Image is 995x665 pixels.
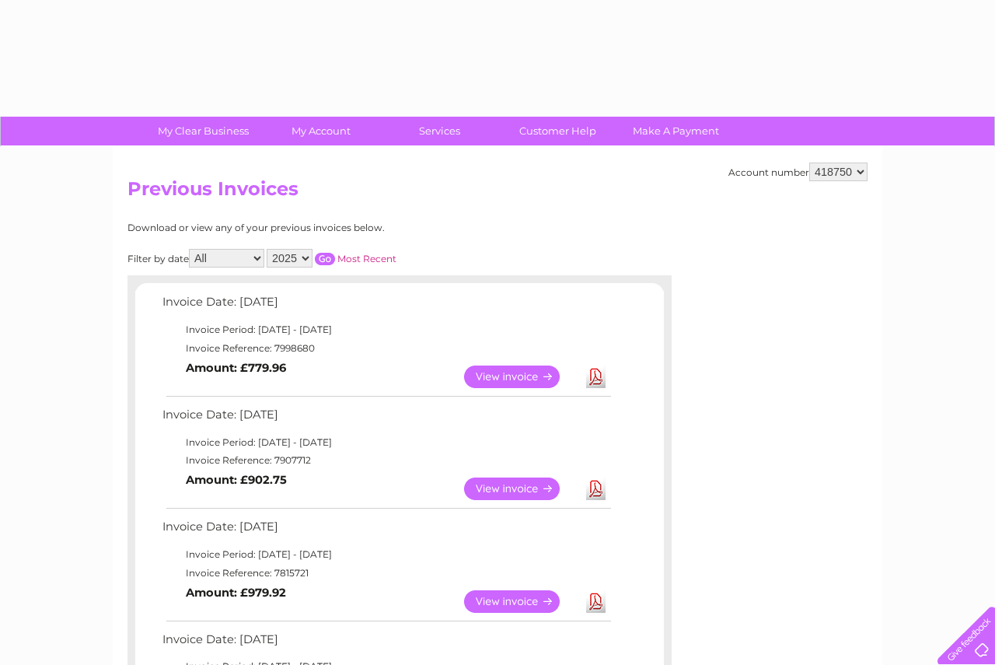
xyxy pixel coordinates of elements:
a: View [464,366,578,388]
td: Invoice Reference: 7907712 [159,451,613,470]
td: Invoice Date: [DATE] [159,629,613,658]
b: Amount: £979.92 [186,586,286,600]
a: Most Recent [337,253,396,264]
div: Account number [728,163,868,181]
a: View [464,478,578,500]
a: Customer Help [494,117,622,145]
b: Amount: £779.96 [186,361,286,375]
a: Services [375,117,504,145]
td: Invoice Date: [DATE] [159,404,613,433]
div: Filter by date [127,249,536,268]
a: Download [586,478,606,500]
td: Invoice Date: [DATE] [159,516,613,545]
td: Invoice Reference: 7815721 [159,564,613,583]
a: Make A Payment [612,117,740,145]
a: View [464,590,578,613]
a: My Account [257,117,386,145]
div: Download or view any of your previous invoices below. [127,222,536,233]
a: Download [586,366,606,388]
a: Download [586,590,606,613]
td: Invoice Date: [DATE] [159,292,613,320]
a: My Clear Business [139,117,267,145]
td: Invoice Reference: 7998680 [159,339,613,358]
td: Invoice Period: [DATE] - [DATE] [159,545,613,564]
h2: Previous Invoices [127,178,868,208]
td: Invoice Period: [DATE] - [DATE] [159,320,613,339]
td: Invoice Period: [DATE] - [DATE] [159,433,613,452]
b: Amount: £902.75 [186,473,287,487]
